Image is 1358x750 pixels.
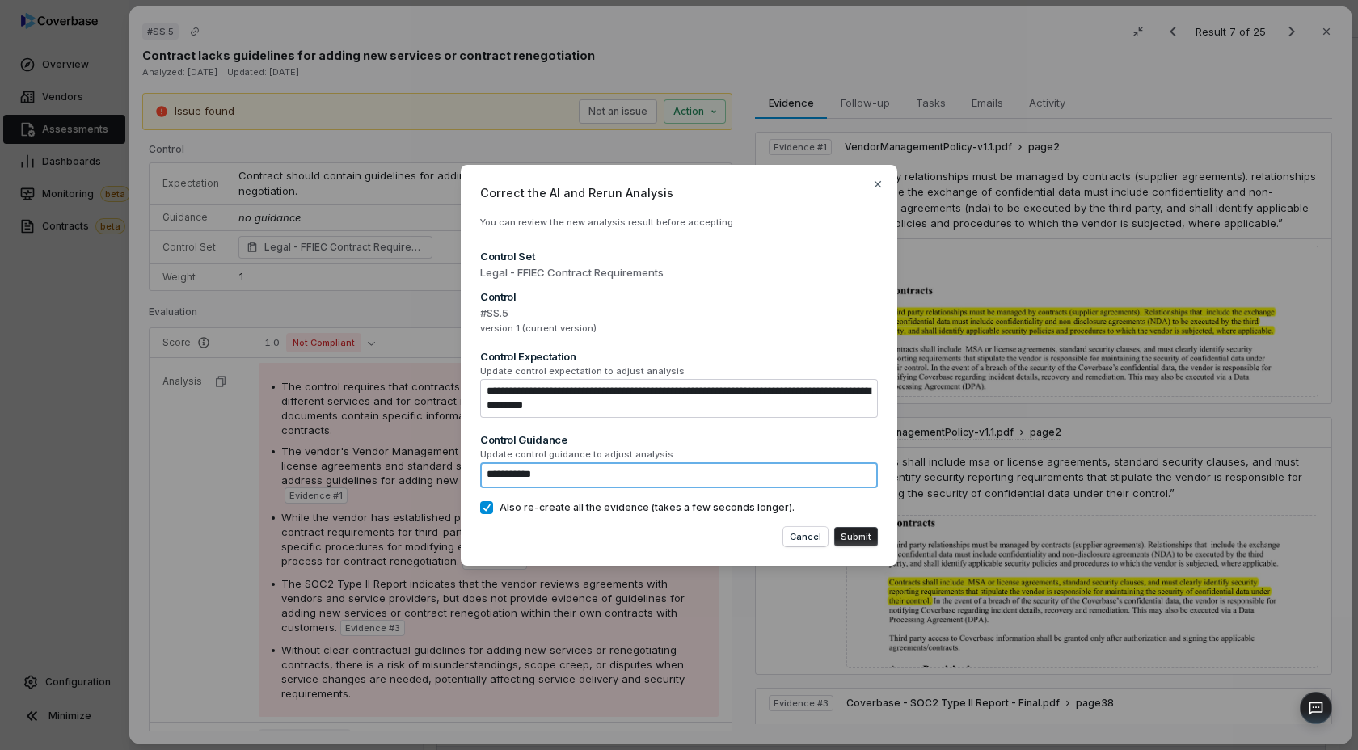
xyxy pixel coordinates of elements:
span: You can review the new analysis result before accepting. [480,217,736,228]
span: Correct the AI and Rerun Analysis [480,184,878,201]
div: Control Guidance [480,432,878,447]
button: Cancel [783,527,828,546]
button: Also re-create all the evidence (takes a few seconds longer). [480,501,493,514]
button: Submit [834,527,878,546]
span: #SS.5 [480,305,878,322]
div: Control [480,289,878,304]
span: Update control expectation to adjust analysis [480,365,878,377]
div: Control Set [480,249,878,263]
span: Legal - FFIEC Contract Requirements [480,265,878,281]
span: Update control guidance to adjust analysis [480,449,878,461]
span: Also re-create all the evidence (takes a few seconds longer). [500,501,795,514]
span: version 1 (current version) [480,322,878,335]
div: Control Expectation [480,349,878,364]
